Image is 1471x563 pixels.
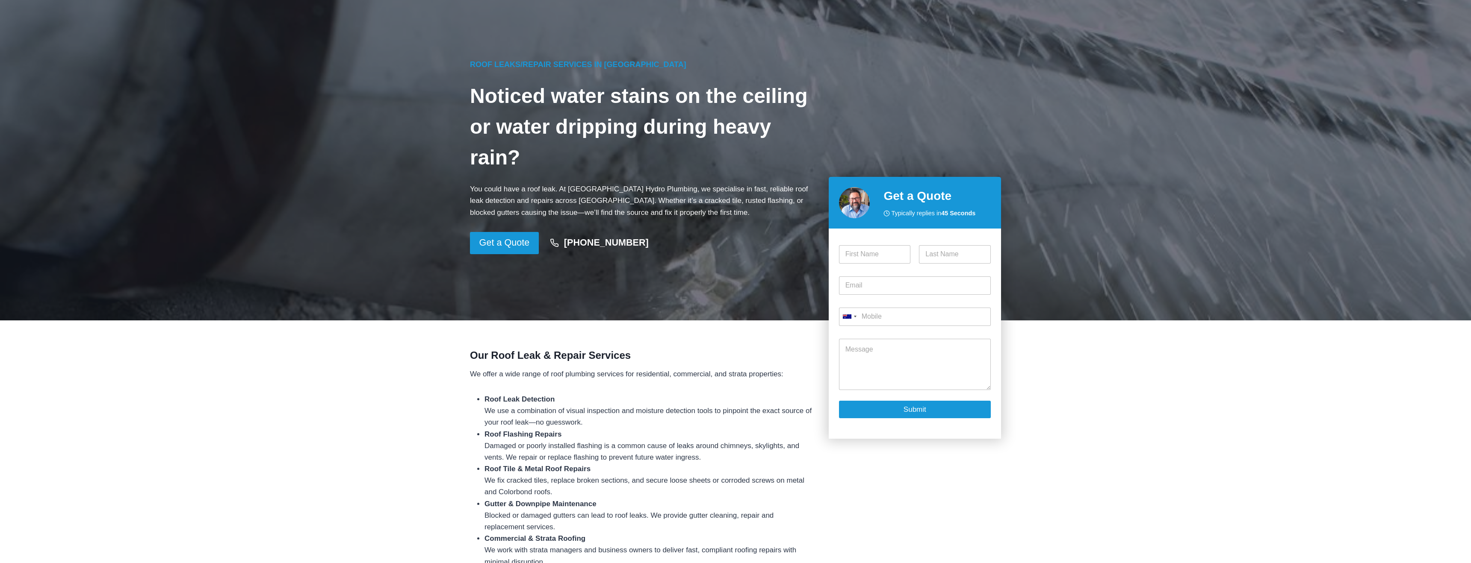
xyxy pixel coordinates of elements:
[484,500,597,508] strong: Gutter & Downpipe Maintenance
[484,465,591,473] strong: Roof Tile & Metal Roof Repairs
[484,393,815,428] li: We use a combination of visual inspection and moisture detection tools to pinpoint the exact sour...
[839,276,991,295] input: Email
[470,81,815,173] h1: Noticed water stains on the ceiling or water dripping during heavy rain?
[470,59,815,70] h6: Roof Leaks/Repair Services in [GEOGRAPHIC_DATA]
[484,428,815,463] li: Damaged or poorly installed flashing is a common cause of leaks around chimneys, skylights, and v...
[564,237,649,248] strong: [PHONE_NUMBER]
[839,401,991,418] button: Submit
[839,308,991,326] input: Mobile
[470,183,815,218] p: You could have a roof leak. At [GEOGRAPHIC_DATA] Hydro Plumbing, we specialise in fast, reliable ...
[891,208,975,218] span: Typically replies in
[883,187,991,205] h2: Get a Quote
[839,245,911,264] input: First Name
[941,210,975,217] strong: 45 Seconds
[484,430,561,438] strong: Roof Flashing Repairs
[484,463,815,498] li: We fix cracked tiles, replace broken sections, and secure loose sheets or corroded screws on meta...
[919,245,991,264] input: Last Name
[470,349,631,361] strong: Our Roof Leak & Repair Services
[839,308,860,326] button: Selected country
[470,368,815,380] p: We offer a wide range of roof plumbing services for residential, commercial, and strata properties:
[484,395,555,403] strong: Roof Leak Detection
[470,232,539,254] a: Get a Quote
[542,233,657,253] a: [PHONE_NUMBER]
[484,498,815,533] li: Blocked or damaged gutters can lead to roof leaks. We provide gutter cleaning, repair and replace...
[479,235,530,250] span: Get a Quote
[484,534,585,542] strong: Commercial & Strata Roofing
